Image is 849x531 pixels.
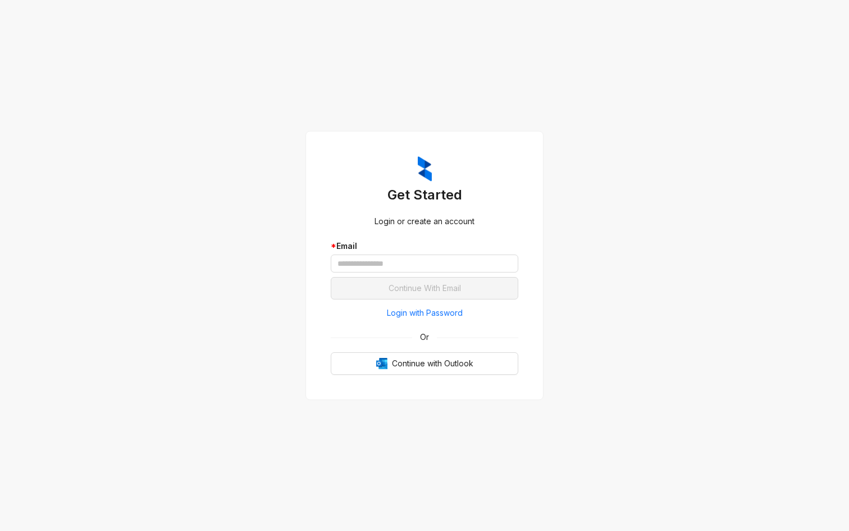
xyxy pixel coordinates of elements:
[412,331,437,343] span: Or
[387,307,463,319] span: Login with Password
[418,156,432,182] img: ZumaIcon
[331,304,518,322] button: Login with Password
[376,358,387,369] img: Outlook
[331,215,518,228] div: Login or create an account
[331,186,518,204] h3: Get Started
[331,277,518,299] button: Continue With Email
[331,352,518,375] button: OutlookContinue with Outlook
[392,357,473,370] span: Continue with Outlook
[331,240,518,252] div: Email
